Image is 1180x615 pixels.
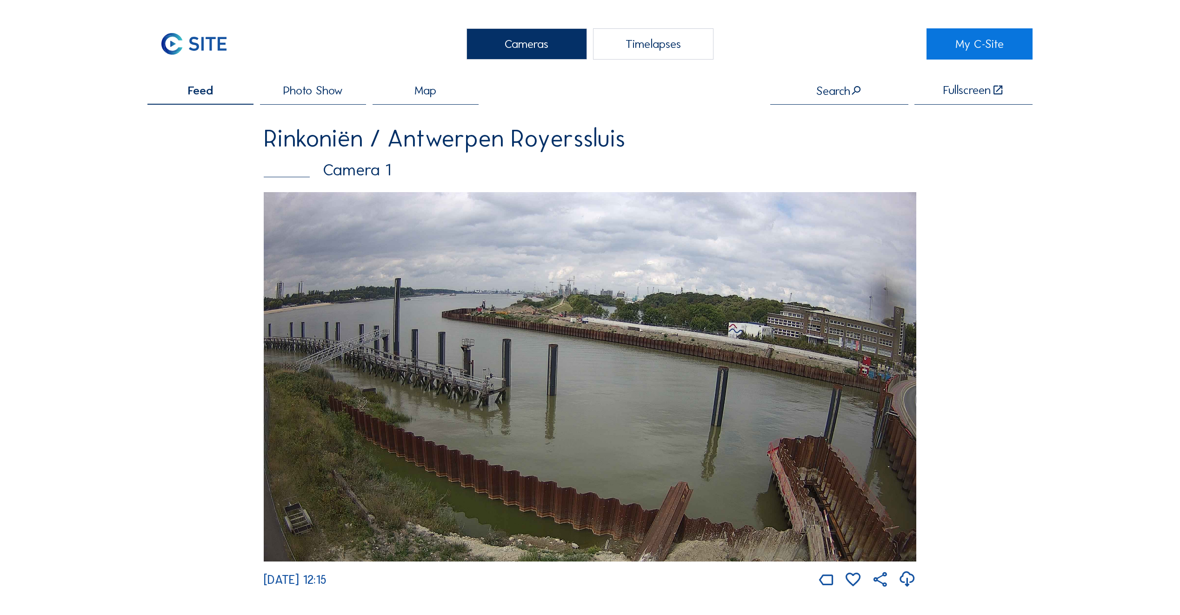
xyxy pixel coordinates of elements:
[264,573,327,587] span: [DATE] 12:15
[414,85,436,97] span: Map
[927,28,1033,60] a: My C-Site
[147,28,253,60] a: C-SITE Logo
[467,28,587,60] div: Cameras
[593,28,713,60] div: Timelapses
[147,28,240,60] img: C-SITE Logo
[264,127,916,151] div: Rinkoniën / Antwerpen Royerssluis
[264,192,916,561] img: Image
[283,85,343,97] span: Photo Show
[188,85,213,97] span: Feed
[943,84,991,97] div: Fullscreen
[264,161,916,178] div: Camera 1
